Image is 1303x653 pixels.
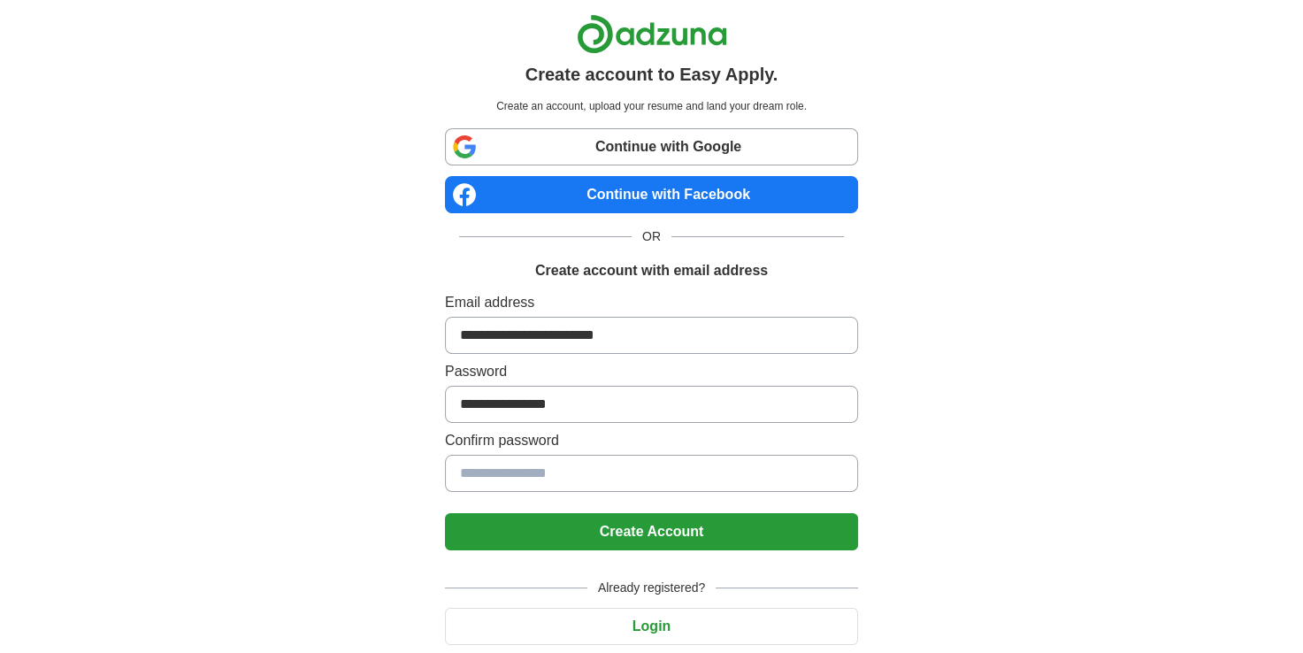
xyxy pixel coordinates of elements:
[445,361,858,382] label: Password
[445,430,858,451] label: Confirm password
[525,61,778,88] h1: Create account to Easy Apply.
[577,14,727,54] img: Adzuna logo
[448,98,855,114] p: Create an account, upload your resume and land your dream role.
[445,292,858,313] label: Email address
[445,618,858,634] a: Login
[445,128,858,165] a: Continue with Google
[445,608,858,645] button: Login
[632,227,671,246] span: OR
[535,260,768,281] h1: Create account with email address
[445,176,858,213] a: Continue with Facebook
[445,513,858,550] button: Create Account
[587,579,716,597] span: Already registered?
